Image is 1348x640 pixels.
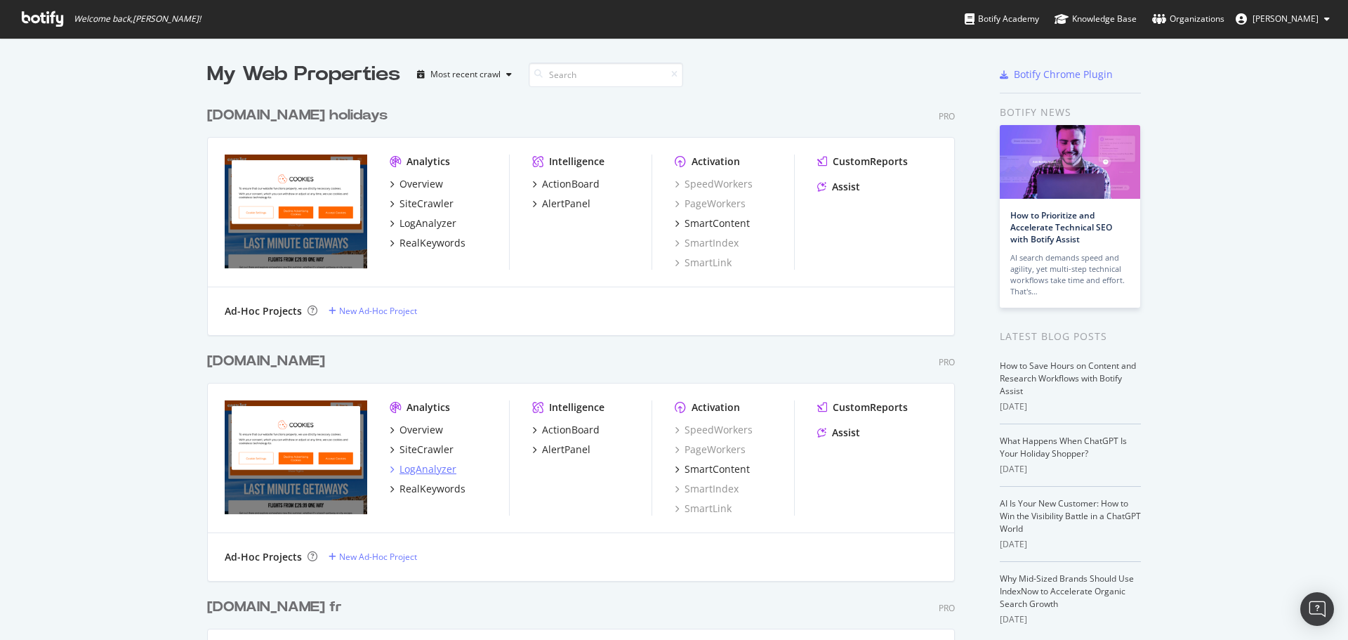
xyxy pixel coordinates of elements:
div: Botify Chrome Plugin [1014,67,1113,81]
a: SmartContent [675,216,750,230]
div: LogAnalyzer [399,462,456,476]
div: SmartContent [685,216,750,230]
div: [DOMAIN_NAME] fr [207,597,342,618]
div: Overview [399,177,443,191]
a: How to Prioritize and Accelerate Technical SEO with Botify Assist [1010,209,1112,245]
div: AlertPanel [542,197,590,211]
a: LogAnalyzer [390,462,456,476]
div: Organizations [1152,12,1224,26]
div: AI search demands speed and agility, yet multi-step technical workflows take time and effort. Tha... [1010,252,1130,297]
div: LogAnalyzer [399,216,456,230]
a: New Ad-Hoc Project [329,305,417,317]
div: Activation [692,155,740,169]
a: [DOMAIN_NAME] [207,351,331,372]
a: PageWorkers [675,197,746,211]
a: ActionBoard [532,177,600,191]
div: Pro [939,602,955,614]
div: Ad-Hoc Projects [225,550,302,564]
div: Overview [399,423,443,437]
div: CustomReports [833,400,908,414]
div: New Ad-Hoc Project [339,305,417,317]
a: CustomReports [817,400,908,414]
a: LogAnalyzer [390,216,456,230]
img: easyjet.com [225,400,367,514]
a: PageWorkers [675,443,746,457]
a: AlertPanel [532,443,590,457]
button: Most recent crawl [411,63,517,86]
img: How to Prioritize and Accelerate Technical SEO with Botify Assist [1000,125,1140,199]
div: Analytics [407,400,450,414]
div: RealKeywords [399,482,465,496]
a: SpeedWorkers [675,423,753,437]
div: Pro [939,356,955,368]
div: SiteCrawler [399,197,454,211]
div: Knowledge Base [1055,12,1137,26]
a: Botify Chrome Plugin [1000,67,1113,81]
a: SmartLink [675,256,732,270]
a: CustomReports [817,155,908,169]
div: Pro [939,110,955,122]
a: AI Is Your New Customer: How to Win the Visibility Battle in a ChatGPT World [1000,497,1141,535]
a: Overview [390,423,443,437]
div: ActionBoard [542,177,600,191]
a: Assist [817,180,860,194]
span: Marcin Lewicki [1253,13,1319,25]
div: New Ad-Hoc Project [339,551,417,563]
a: SpeedWorkers [675,177,753,191]
div: Intelligence [549,155,604,169]
div: [DOMAIN_NAME] holidays [207,105,388,126]
div: My Web Properties [207,60,400,89]
a: How to Save Hours on Content and Research Workflows with Botify Assist [1000,360,1136,397]
a: SmartLink [675,502,732,516]
div: SmartContent [685,462,750,476]
a: [DOMAIN_NAME] fr [207,597,348,618]
div: Latest Blog Posts [1000,329,1141,344]
a: SmartIndex [675,236,739,250]
div: [DATE] [1000,400,1141,413]
div: [DATE] [1000,463,1141,476]
a: SmartContent [675,462,750,476]
a: RealKeywords [390,236,465,250]
div: [DATE] [1000,538,1141,551]
a: AlertPanel [532,197,590,211]
div: ActionBoard [542,423,600,437]
a: SmartIndex [675,482,739,496]
div: SiteCrawler [399,443,454,457]
div: Botify Academy [965,12,1039,26]
div: AlertPanel [542,443,590,457]
a: Overview [390,177,443,191]
div: Activation [692,400,740,414]
div: Assist [832,180,860,194]
img: easyjet.com/en/holidays [225,155,367,268]
button: [PERSON_NAME] [1224,8,1341,30]
a: What Happens When ChatGPT Is Your Holiday Shopper? [1000,435,1127,459]
div: Ad-Hoc Projects [225,304,302,318]
div: [DATE] [1000,613,1141,626]
div: Botify news [1000,105,1141,120]
a: RealKeywords [390,482,465,496]
div: CustomReports [833,155,908,169]
div: Assist [832,426,860,440]
a: New Ad-Hoc Project [329,551,417,563]
div: Intelligence [549,400,604,414]
a: Assist [817,426,860,440]
div: RealKeywords [399,236,465,250]
a: Why Mid-Sized Brands Should Use IndexNow to Accelerate Organic Search Growth [1000,573,1134,610]
a: SiteCrawler [390,197,454,211]
div: Most recent crawl [430,70,501,79]
div: [DOMAIN_NAME] [207,351,325,372]
div: Analytics [407,155,450,169]
a: ActionBoard [532,423,600,437]
span: Welcome back, [PERSON_NAME] ! [74,13,201,25]
input: Search [529,63,683,87]
a: [DOMAIN_NAME] holidays [207,105,393,126]
div: Open Intercom Messenger [1300,592,1334,626]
